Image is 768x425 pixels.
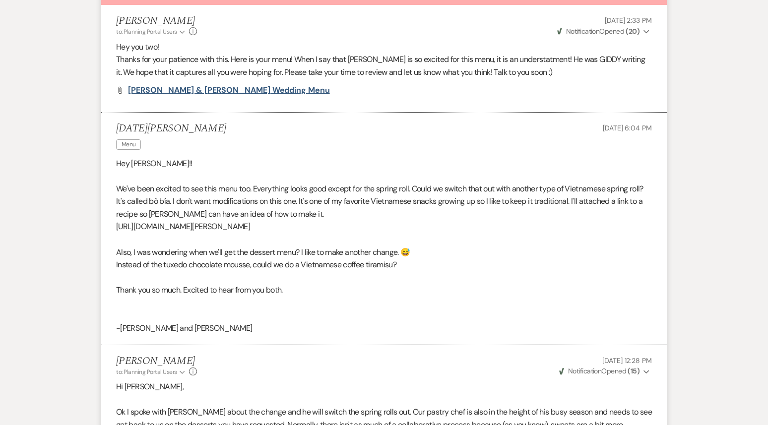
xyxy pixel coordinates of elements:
span: Notification [568,366,601,375]
p: Hey [PERSON_NAME]!! [116,157,652,170]
span: Opened [557,27,640,36]
h5: [PERSON_NAME] [116,355,197,367]
span: [DATE] 6:04 PM [603,123,652,132]
button: to: Planning Portal Users [116,27,187,36]
p: Thank you so much. Excited to hear from you both. [116,284,652,297]
strong: ( 15 ) [628,366,640,375]
span: to: Planning Portal Users [116,368,177,376]
p: [URL][DOMAIN_NAME][PERSON_NAME] [116,220,652,233]
p: Thanks for your patience with this. Here is your menu! When I say that [PERSON_NAME] is so excite... [116,53,652,78]
p: Also, I was wondering when we'll get the dessert menu? I like to make another change. 😅 [116,246,652,259]
span: [PERSON_NAME] & [PERSON_NAME] Wedding Menu [128,85,330,95]
a: [PERSON_NAME] & [PERSON_NAME] Wedding Menu [128,86,330,94]
span: Opened [559,366,640,375]
span: Menu [116,139,141,150]
strong: ( 20 ) [626,27,640,36]
span: [DATE] 12:28 PM [602,356,652,365]
p: Hey you two! [116,41,652,54]
span: to: Planning Portal Users [116,28,177,36]
button: NotificationOpened (20) [556,26,652,37]
span: [DATE] 2:33 PM [605,16,652,25]
p: -[PERSON_NAME] and [PERSON_NAME] [116,322,652,335]
h5: [PERSON_NAME] [116,15,197,27]
span: Notification [566,27,599,36]
h5: [DATE][PERSON_NAME] [116,122,226,135]
p: Instead of the tuxedo chocolate mousse, could we do a Vietnamese coffee tiramisu? [116,258,652,271]
button: to: Planning Portal Users [116,367,187,376]
p: Hi [PERSON_NAME], [116,380,652,393]
p: We've been excited to see this menu too. Everything looks good except for the spring roll. Could ... [116,182,652,221]
button: NotificationOpened (15) [558,366,652,376]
